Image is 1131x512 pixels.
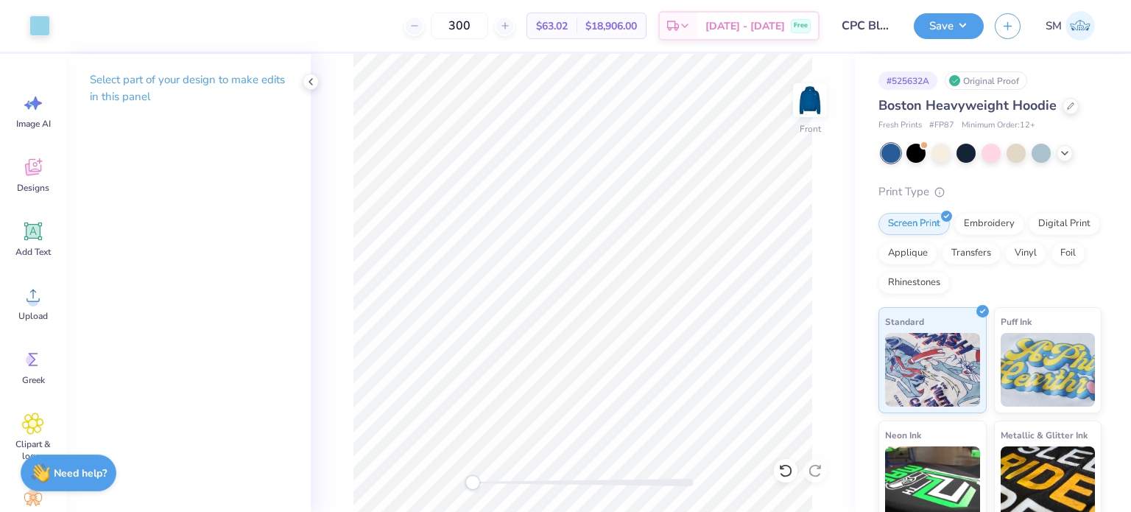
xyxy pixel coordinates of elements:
[16,118,51,130] span: Image AI
[15,246,51,258] span: Add Text
[878,119,922,132] span: Fresh Prints
[1001,427,1088,443] span: Metallic & Glitter Ink
[929,119,954,132] span: # FP87
[885,333,980,407] img: Standard
[878,272,950,294] div: Rhinestones
[878,71,937,90] div: # 525632A
[885,427,921,443] span: Neon Ink
[1051,242,1085,264] div: Foil
[1029,213,1100,235] div: Digital Print
[465,475,480,490] div: Accessibility label
[431,13,488,39] input: – –
[945,71,1027,90] div: Original Proof
[962,119,1035,132] span: Minimum Order: 12 +
[9,438,57,462] span: Clipart & logos
[18,310,48,322] span: Upload
[1001,314,1032,329] span: Puff Ink
[22,374,45,386] span: Greek
[878,242,937,264] div: Applique
[1001,333,1096,407] img: Puff Ink
[800,122,821,136] div: Front
[585,18,637,34] span: $18,906.00
[942,242,1001,264] div: Transfers
[795,85,825,115] img: Front
[1039,11,1102,41] a: SM
[794,21,808,31] span: Free
[705,18,785,34] span: [DATE] - [DATE]
[878,97,1057,114] span: Boston Heavyweight Hoodie
[1046,18,1062,35] span: SM
[90,71,287,105] p: Select part of your design to make edits in this panel
[54,466,107,480] strong: Need help?
[914,13,984,39] button: Save
[17,182,49,194] span: Designs
[885,314,924,329] span: Standard
[878,183,1102,200] div: Print Type
[1065,11,1095,41] img: Shruthi Mohan
[1005,242,1046,264] div: Vinyl
[954,213,1024,235] div: Embroidery
[878,213,950,235] div: Screen Print
[831,11,903,41] input: Untitled Design
[536,18,568,34] span: $63.02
